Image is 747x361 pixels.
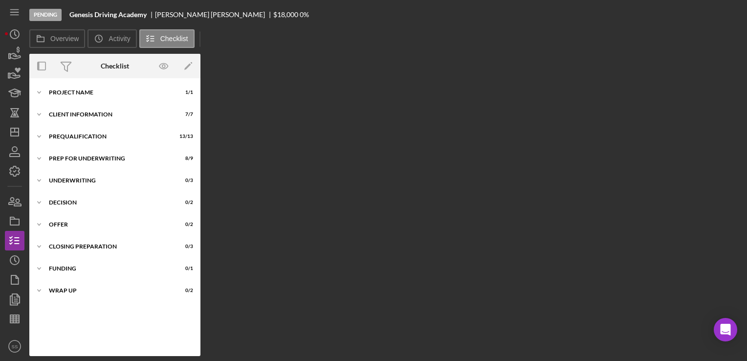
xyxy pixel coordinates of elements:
[109,35,130,43] label: Activity
[49,156,169,161] div: Prep for Underwriting
[12,344,18,349] text: SS
[176,90,193,95] div: 1 / 1
[176,288,193,293] div: 0 / 2
[300,11,309,19] div: 0 %
[49,112,169,117] div: Client Information
[69,11,147,19] b: Genesis Driving Academy
[49,200,169,205] div: Decision
[714,318,737,341] div: Open Intercom Messenger
[155,11,273,19] div: [PERSON_NAME] [PERSON_NAME]
[273,10,298,19] span: $18,000
[176,200,193,205] div: 0 / 2
[160,35,188,43] label: Checklist
[49,244,169,249] div: Closing Preparation
[88,29,136,48] button: Activity
[139,29,195,48] button: Checklist
[49,90,169,95] div: Project Name
[49,288,169,293] div: Wrap Up
[50,35,79,43] label: Overview
[5,337,24,356] button: SS
[176,244,193,249] div: 0 / 3
[49,266,169,271] div: Funding
[176,134,193,139] div: 13 / 13
[176,222,193,227] div: 0 / 2
[49,178,169,183] div: Underwriting
[29,29,85,48] button: Overview
[176,156,193,161] div: 8 / 9
[29,9,62,21] div: Pending
[49,134,169,139] div: Prequalification
[49,222,169,227] div: Offer
[101,62,129,70] div: Checklist
[176,112,193,117] div: 7 / 7
[176,178,193,183] div: 0 / 3
[176,266,193,271] div: 0 / 1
